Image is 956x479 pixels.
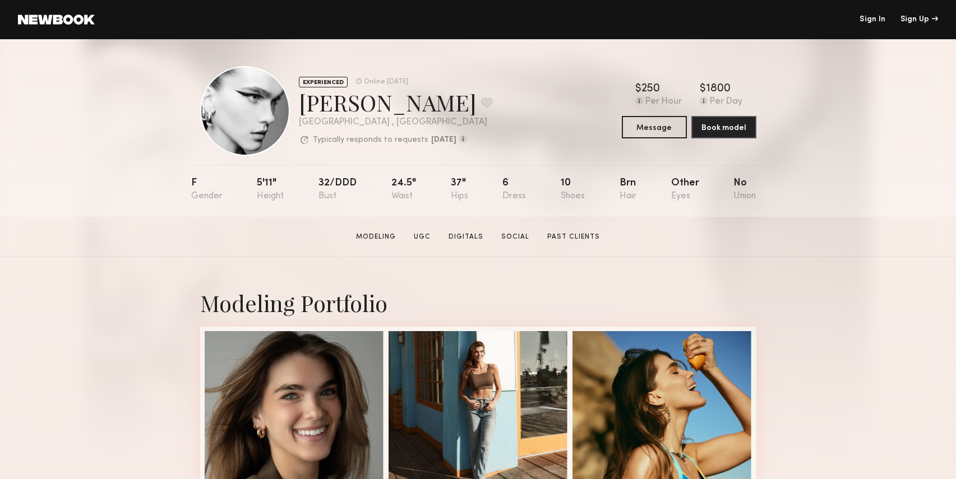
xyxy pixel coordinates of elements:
[710,97,742,107] div: Per Day
[409,232,435,242] a: UGC
[622,116,687,138] button: Message
[733,178,756,201] div: No
[364,78,408,86] div: Online [DATE]
[700,83,706,95] div: $
[561,178,585,201] div: 10
[191,178,223,201] div: F
[620,178,636,201] div: Brn
[635,83,641,95] div: $
[451,178,468,201] div: 37"
[900,16,938,24] div: Sign Up
[641,83,660,95] div: 250
[299,77,348,87] div: EXPERIENCED
[313,136,428,144] p: Typically responds to requests
[352,232,400,242] a: Modeling
[257,178,284,201] div: 5'11"
[299,118,493,127] div: [GEOGRAPHIC_DATA] , [GEOGRAPHIC_DATA]
[706,83,731,95] div: 1800
[671,178,699,201] div: Other
[543,232,604,242] a: Past Clients
[299,87,493,117] div: [PERSON_NAME]
[391,178,416,201] div: 24.5"
[497,232,534,242] a: Social
[691,116,756,138] button: Book model
[318,178,357,201] div: 32/ddd
[431,136,456,144] b: [DATE]
[444,232,488,242] a: Digitals
[645,97,682,107] div: Per Hour
[200,288,756,318] div: Modeling Portfolio
[860,16,885,24] a: Sign In
[502,178,526,201] div: 6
